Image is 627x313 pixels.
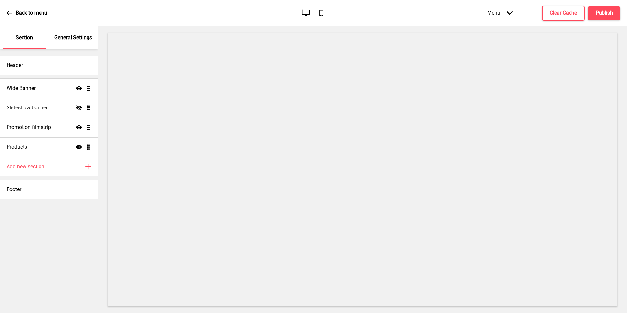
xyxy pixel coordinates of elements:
[588,6,620,20] button: Publish
[481,3,519,23] div: Menu
[16,34,33,41] p: Section
[7,124,51,131] h4: Promotion filmstrip
[542,6,585,21] button: Clear Cache
[7,4,47,22] a: Back to menu
[7,163,44,170] h4: Add new section
[54,34,92,41] p: General Settings
[596,9,613,17] h4: Publish
[7,143,27,151] h4: Products
[550,9,577,17] h4: Clear Cache
[7,104,48,111] h4: Slideshow banner
[7,62,23,69] h4: Header
[16,9,47,17] p: Back to menu
[7,85,36,92] h4: Wide Banner
[7,186,21,193] h4: Footer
